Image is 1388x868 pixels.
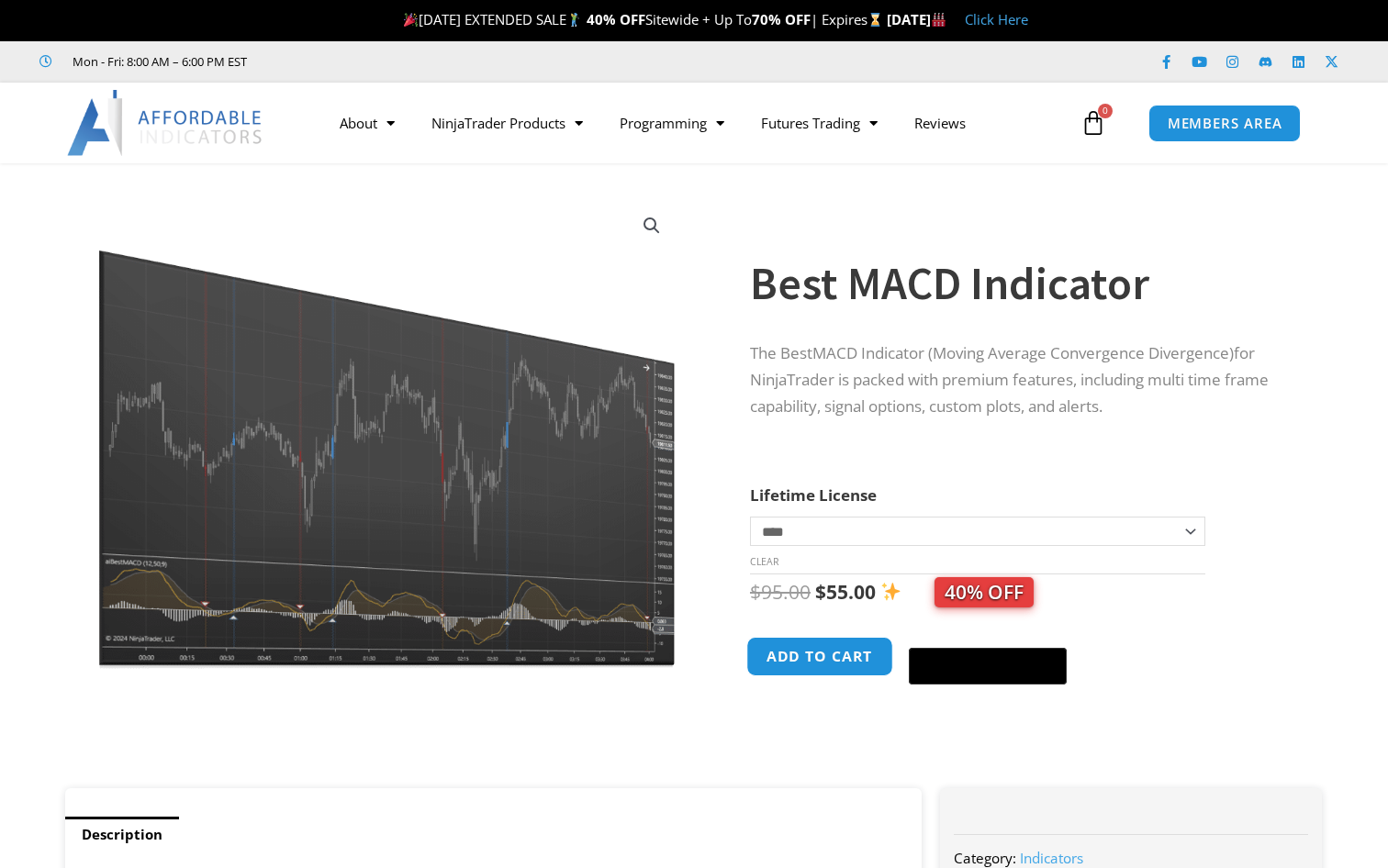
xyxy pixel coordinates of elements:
[67,90,264,156] img: LogoAI | Affordable Indicators – NinjaTrader
[887,10,946,28] strong: [DATE]
[1098,104,1113,118] span: 0
[68,50,247,72] span: Mon - Fri: 8:00 AM – 6:00 PM EST
[601,102,743,144] a: Programming
[750,484,877,506] label: Lifetime License
[413,102,601,144] a: NinjaTrader Products
[1148,105,1302,142] a: MEMBERS AREA
[321,102,1076,144] nav: Menu
[1053,96,1134,150] a: 0
[743,102,896,144] a: Futures Trading
[932,13,946,27] img: 🏭
[567,13,581,27] img: 🏌️‍♂️
[92,195,682,669] img: Best MACD
[905,635,1070,637] iframe: Secure payment input frame
[935,577,1034,607] span: 40% OFF
[868,13,882,27] img: ⌛
[909,648,1067,684] button: Buy with GPay
[1020,849,1083,867] a: Indicators
[896,102,984,144] a: Reviews
[750,579,811,605] bdi: 95.00
[750,342,812,363] span: The Best
[815,579,826,605] span: $
[404,13,418,27] img: 🎉
[65,817,179,852] a: Description
[321,102,413,144] a: About
[965,10,1028,28] a: Click Here
[954,849,1016,867] span: Category:
[587,10,645,28] strong: 40% OFF
[881,582,901,601] img: ✨
[746,637,893,676] button: Add to cart
[750,342,1269,417] span: for NinjaTrader is packed with premium features, including multi time frame capability, signal op...
[815,579,876,605] bdi: 55.00
[750,555,778,568] a: Clear options
[1168,117,1282,130] span: MEMBERS AREA
[750,579,761,605] span: $
[750,251,1286,316] h1: Best MACD Indicator
[399,10,886,28] span: [DATE] EXTENDED SALE Sitewide + Up To | Expires
[752,10,811,28] strong: 70% OFF
[635,209,668,242] a: View full-screen image gallery
[273,52,548,71] iframe: Customer reviews powered by Trustpilot
[812,342,1234,363] span: MACD Indicator (Moving Average Convergence Divergence)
